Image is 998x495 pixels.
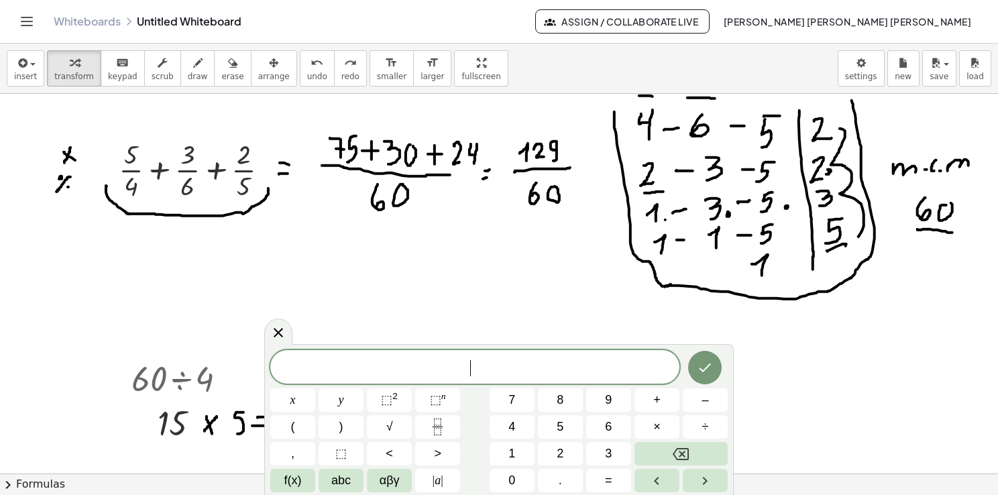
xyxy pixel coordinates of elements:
[291,418,295,436] span: (
[508,418,515,436] span: 4
[688,351,722,384] button: Done
[415,415,460,439] button: Fraction
[108,72,137,81] span: keypad
[461,72,500,81] span: fullscreen
[270,469,315,492] button: Functions
[434,445,441,463] span: >
[441,391,446,401] sup: n
[367,442,412,465] button: Less than
[258,72,290,81] span: arrange
[47,50,101,87] button: transform
[421,72,444,81] span: larger
[54,72,94,81] span: transform
[188,72,208,81] span: draw
[307,72,327,81] span: undo
[221,72,243,81] span: erase
[7,50,44,87] button: insert
[723,15,971,27] span: [PERSON_NAME] [PERSON_NAME] [PERSON_NAME]
[508,472,515,490] span: 0
[508,445,515,463] span: 1
[344,55,357,71] i: redo
[557,445,563,463] span: 2
[838,50,885,87] button: settings
[586,415,631,439] button: 6
[922,50,956,87] button: save
[441,474,443,487] span: |
[538,388,583,412] button: 8
[586,388,631,412] button: 9
[339,391,344,409] span: y
[370,50,414,87] button: format_sizesmaller
[634,469,679,492] button: Left arrow
[702,418,709,436] span: ÷
[284,472,302,490] span: f(x)
[490,442,535,465] button: 1
[251,50,297,87] button: arrange
[270,388,315,412] button: x
[385,55,398,71] i: format_size
[101,50,145,87] button: keyboardkeypad
[454,50,508,87] button: fullscreen
[300,50,335,87] button: undoundo
[683,388,728,412] button: Minus
[380,472,400,490] span: αβγ
[433,474,435,487] span: |
[367,388,412,412] button: Squared
[535,9,710,34] button: Assign / Collaborate Live
[319,388,364,412] button: y
[547,15,699,27] span: Assign / Collaborate Live
[702,391,708,409] span: –
[341,72,359,81] span: redo
[413,50,451,87] button: format_sizelarger
[557,418,563,436] span: 5
[214,50,251,87] button: erase
[557,391,563,409] span: 8
[319,469,364,492] button: Alphabet
[605,445,612,463] span: 3
[490,415,535,439] button: 4
[433,472,443,490] span: a
[311,55,323,71] i: undo
[270,442,315,465] button: ,
[930,72,948,81] span: save
[634,415,679,439] button: Times
[291,445,294,463] span: ,
[634,442,728,465] button: Backspace
[559,472,562,490] span: .
[426,55,439,71] i: format_size
[144,50,181,87] button: scrub
[367,415,412,439] button: Square root
[490,388,535,412] button: 7
[634,388,679,412] button: Plus
[386,418,393,436] span: √
[470,360,478,376] span: ​
[653,418,661,436] span: ×
[508,391,515,409] span: 7
[152,72,174,81] span: scrub
[54,15,121,28] a: Whiteboards
[270,415,315,439] button: (
[339,418,343,436] span: )
[319,415,364,439] button: )
[538,415,583,439] button: 5
[895,72,911,81] span: new
[959,50,991,87] button: load
[605,391,612,409] span: 9
[14,72,37,81] span: insert
[415,469,460,492] button: Absolute value
[116,55,129,71] i: keyboard
[966,72,984,81] span: load
[386,445,393,463] span: <
[290,391,296,409] span: x
[605,418,612,436] span: 6
[377,72,406,81] span: smaller
[538,442,583,465] button: 2
[887,50,920,87] button: new
[367,469,412,492] button: Greek alphabet
[712,9,982,34] button: [PERSON_NAME] [PERSON_NAME] [PERSON_NAME]
[381,393,392,406] span: ⬚
[331,472,351,490] span: abc
[605,472,612,490] span: =
[490,469,535,492] button: 0
[538,469,583,492] button: .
